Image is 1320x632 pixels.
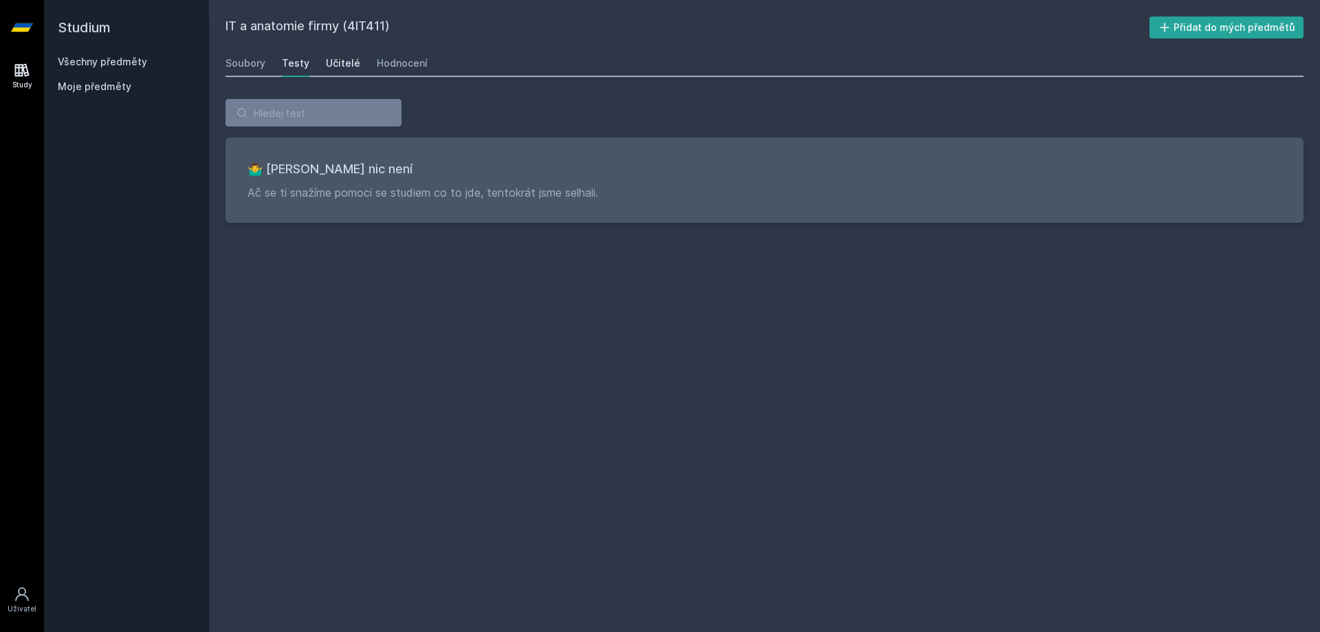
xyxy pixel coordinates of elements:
div: Soubory [225,56,265,70]
div: Uživatel [8,604,36,614]
a: Uživatel [3,579,41,621]
a: Hodnocení [377,50,428,77]
h3: 🤷‍♂️ [PERSON_NAME] nic není [247,160,1281,179]
a: Všechny předměty [58,56,147,67]
div: Hodnocení [377,56,428,70]
input: Hledej test [225,99,401,127]
span: Moje předměty [58,80,131,94]
div: Study [12,80,32,90]
h2: IT a anatomie firmy (4IT411) [225,17,1149,39]
div: Testy [282,56,309,70]
a: Study [3,55,41,97]
p: Ač se ti snažíme pomoci se studiem co to jde, tentokrát jsme selhali. [247,184,1281,201]
a: Testy [282,50,309,77]
a: Soubory [225,50,265,77]
button: Přidat do mých předmětů [1149,17,1304,39]
a: Učitelé [326,50,360,77]
div: Učitelé [326,56,360,70]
